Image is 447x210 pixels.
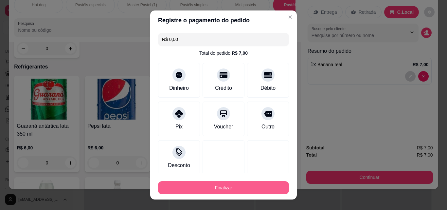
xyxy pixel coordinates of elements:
div: Crédito [215,84,232,92]
div: Total do pedido [199,50,248,56]
button: Finalizar [158,181,289,194]
div: Voucher [214,123,233,131]
header: Registre o pagamento do pedido [150,10,297,30]
input: Ex.: hambúrguer de cordeiro [162,33,285,46]
div: Dinheiro [169,84,189,92]
button: Close [285,12,295,22]
div: Débito [260,84,276,92]
div: Pix [175,123,183,131]
div: Outro [261,123,275,131]
div: R$ 7,00 [232,50,248,56]
div: Desconto [168,162,190,169]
